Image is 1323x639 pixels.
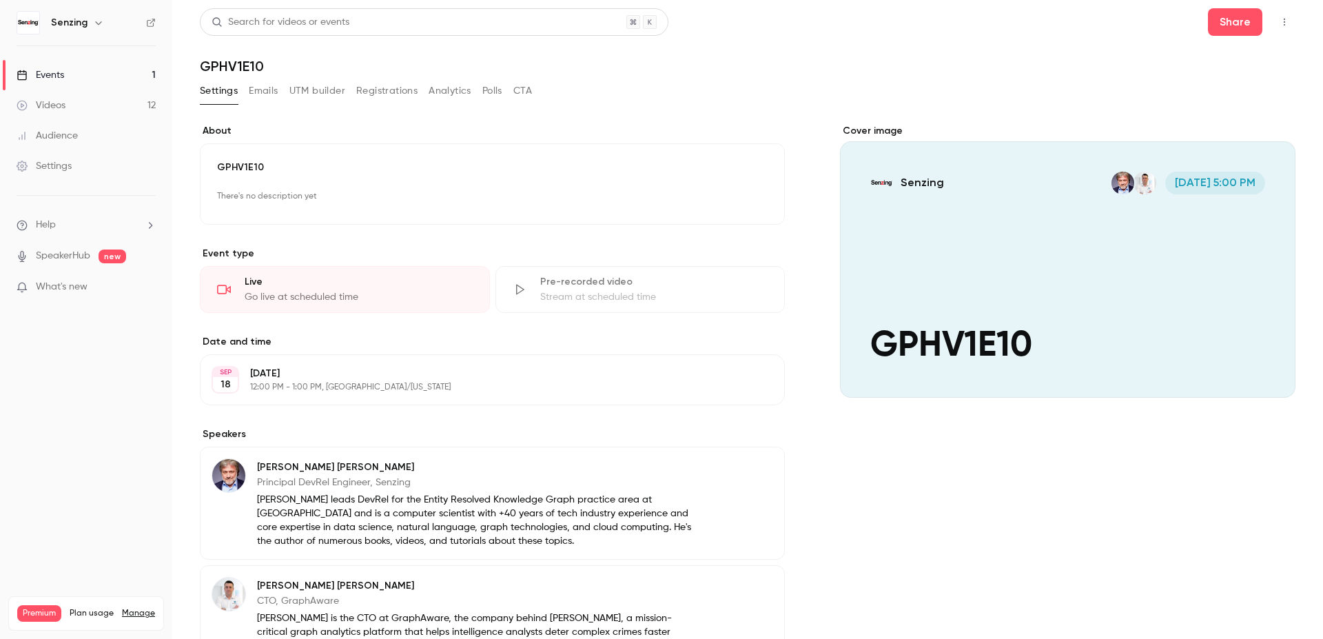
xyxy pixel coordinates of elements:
img: Senzing [17,12,39,34]
div: Stream at scheduled time [540,290,768,304]
label: Cover image [840,124,1295,138]
div: SEP [213,367,238,377]
div: Pre-recorded video [540,275,768,289]
p: 12:00 PM - 1:00 PM, [GEOGRAPHIC_DATA]/[US_STATE] [250,382,712,393]
div: Paco Nathan[PERSON_NAME] [PERSON_NAME]Principal DevRel Engineer, Senzing[PERSON_NAME] leads DevRe... [200,447,785,560]
span: What's new [36,280,88,294]
span: Help [36,218,56,232]
h6: Senzing [51,16,88,30]
p: [PERSON_NAME] leads DevRel for the Entity Resolved Knowledge Graph practice area at [GEOGRAPHIC_D... [257,493,695,548]
span: new [99,250,126,263]
button: Polls [482,80,502,102]
p: GPHV1E10 [217,161,768,174]
section: Cover image [840,124,1295,398]
label: Date and time [200,335,785,349]
label: About [200,124,785,138]
p: Event type [200,247,785,261]
button: Share [1208,8,1262,36]
div: LiveGo live at scheduled time [200,266,490,313]
a: SpeakerHub [36,249,90,263]
p: CTO, GraphAware [257,594,695,608]
div: Videos [17,99,65,112]
label: Speakers [200,427,785,441]
div: Search for videos or events [212,15,349,30]
p: There's no description yet [217,185,768,207]
p: Principal DevRel Engineer, Senzing [257,476,695,489]
button: Analytics [429,80,471,102]
div: Audience [17,129,78,143]
img: Christophe Willemsen [212,578,245,611]
button: CTA [513,80,532,102]
div: Settings [17,159,72,173]
li: help-dropdown-opener [17,218,156,232]
div: Pre-recorded videoStream at scheduled time [495,266,786,313]
button: Settings [200,80,238,102]
div: Events [17,68,64,82]
p: [PERSON_NAME] [PERSON_NAME] [257,460,695,474]
p: 18 [220,378,231,392]
span: Plan usage [70,608,114,619]
a: Manage [122,608,155,619]
div: Live [245,275,473,289]
p: [PERSON_NAME] [PERSON_NAME] [257,579,695,593]
img: Paco Nathan [212,459,245,492]
button: Emails [249,80,278,102]
div: Go live at scheduled time [245,290,473,304]
h1: GPHV1E10 [200,58,1295,74]
span: Premium [17,605,61,622]
button: Registrations [356,80,418,102]
p: [DATE] [250,367,712,381]
button: UTM builder [289,80,345,102]
iframe: Noticeable Trigger [139,281,156,294]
